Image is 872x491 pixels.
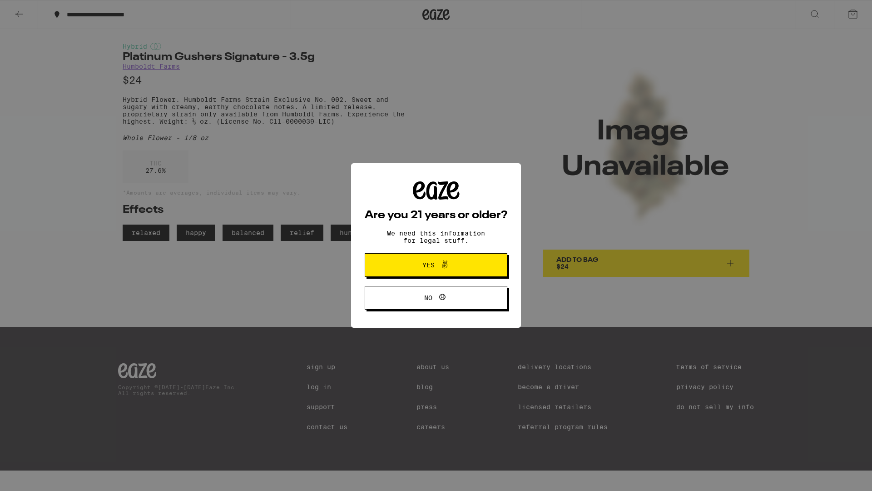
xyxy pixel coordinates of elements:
[422,262,435,268] span: Yes
[365,286,507,310] button: No
[365,253,507,277] button: Yes
[365,210,507,221] h2: Are you 21 years or older?
[424,295,432,301] span: No
[379,230,493,244] p: We need this information for legal stuff.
